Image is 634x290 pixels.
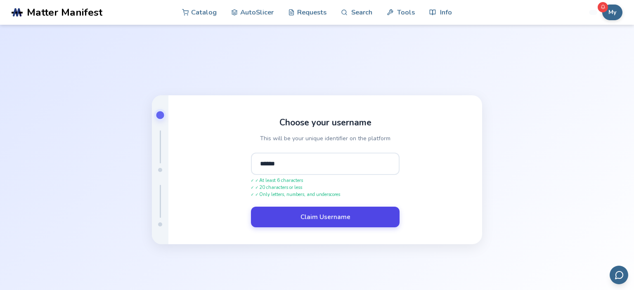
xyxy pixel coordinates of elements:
span: ✓ Only letters, numbers, and underscores [251,192,400,198]
h1: Choose your username [279,118,371,127]
span: ✓ 20 characters or less [251,185,400,191]
span: Matter Manifest [27,7,102,18]
button: Send feedback via email [610,266,628,284]
button: Claim Username [251,207,400,227]
p: This will be your unique identifier on the platform [260,134,390,143]
button: My [602,5,622,20]
span: ✓ At least 6 characters [251,178,400,184]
